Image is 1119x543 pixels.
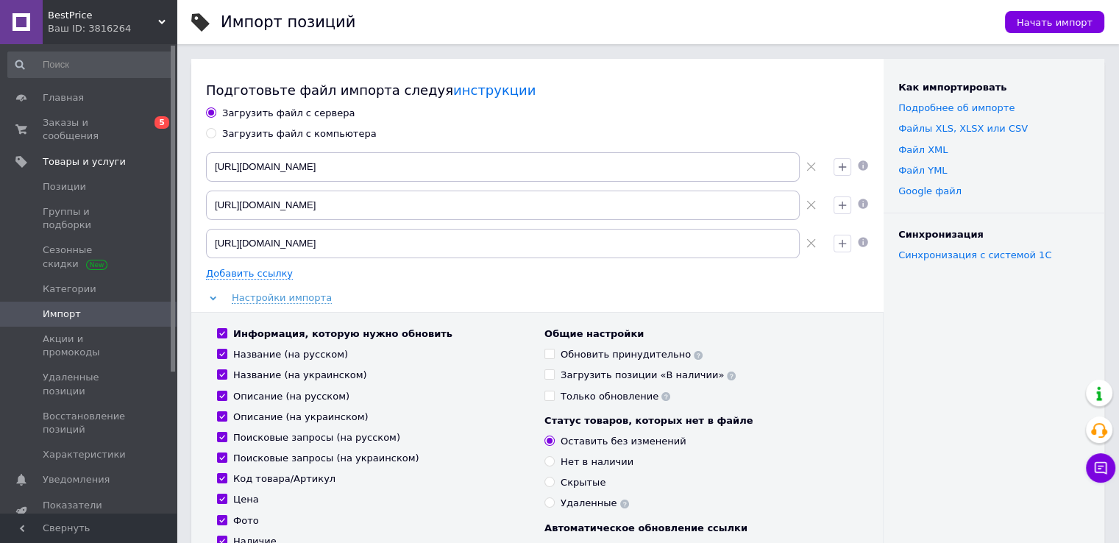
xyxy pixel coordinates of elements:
[233,411,369,424] div: Описание (на украинском)
[222,127,377,141] div: Загрузить файл с компьютера
[544,522,857,535] div: Автоматическое обновление ссылки
[561,348,703,361] div: Обновить принудительно
[206,191,800,220] input: Укажите ссылку
[898,81,1090,94] div: Как импортировать
[544,414,857,427] div: Статус товаров, которых нет в файле
[233,348,348,361] div: Название (на русском)
[453,82,536,98] a: инструкции
[43,244,136,270] span: Сезонные скидки
[898,144,948,155] a: Файл XML
[43,283,96,296] span: Категории
[233,452,419,465] div: Поисковые запросы (на украинском)
[43,91,84,104] span: Главная
[1005,11,1104,33] button: Начать импорт
[206,229,800,258] input: Укажите ссылку
[43,499,136,525] span: Показатели работы компании
[1086,453,1115,483] button: Чат с покупателем
[206,81,869,99] div: Подготовьте файл импорта следуя
[154,116,169,129] span: 5
[898,123,1028,134] a: Файлы ХLS, XLSX или CSV
[561,455,633,469] div: Нет в наличии
[561,497,629,510] div: Удаленные
[233,493,259,506] div: Цена
[898,249,1051,260] a: Синхронизация с системой 1С
[43,473,110,486] span: Уведомления
[232,292,332,304] span: Настройки импорта
[233,327,452,341] div: Информация, которую нужно обновить
[43,333,136,359] span: Акции и промокоды
[43,116,136,143] span: Заказы и сообщения
[233,472,335,486] div: Код товара/Артикул
[43,410,136,436] span: Восстановление позиций
[898,185,962,196] a: Google файл
[561,435,686,448] div: Оставить без изменений
[544,327,857,341] div: Общие настройки
[233,369,367,382] div: Название (на украинском)
[233,431,400,444] div: Поисковые запросы (на русском)
[1017,17,1093,28] span: Начать импорт
[43,205,136,232] span: Группы и подборки
[206,268,293,280] span: Добавить ссылку
[233,514,259,528] div: Фото
[43,180,86,194] span: Позиции
[898,165,947,176] a: Файл YML
[43,155,126,168] span: Товары и услуги
[898,228,1090,241] div: Синхронизация
[221,13,355,31] h1: Импорт позиций
[898,102,1015,113] a: Подробнее об импорте
[43,371,136,397] span: Удаленные позиции
[48,9,158,22] span: BestPrice
[43,448,126,461] span: Характеристики
[561,390,670,403] div: Только обновление
[233,390,349,403] div: Описание (на русском)
[48,22,177,35] div: Ваш ID: 3816264
[7,52,174,78] input: Поиск
[561,369,736,382] div: Загрузить позиции «В наличии»
[222,107,355,120] div: Загрузить файл с сервера
[561,476,605,489] div: Скрытые
[206,152,800,182] input: Укажите ссылку
[43,308,81,321] span: Импорт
